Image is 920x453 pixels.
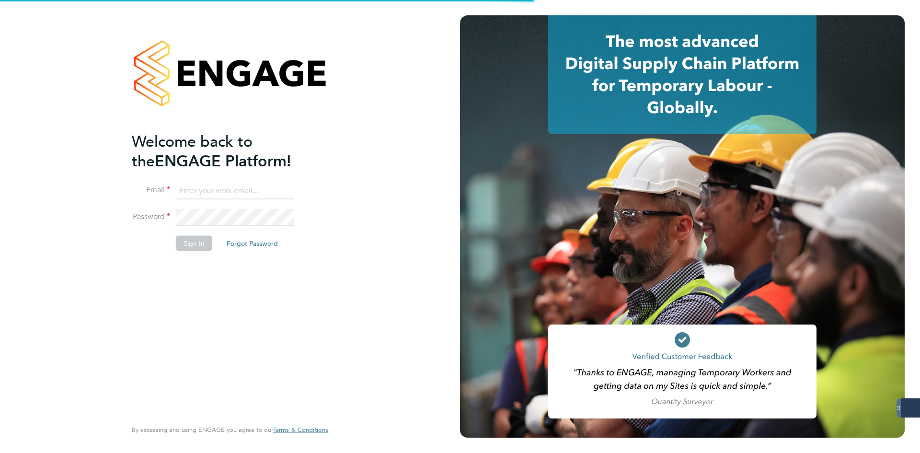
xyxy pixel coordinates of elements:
[176,182,294,199] input: Enter your work email...
[132,212,170,222] label: Password
[132,426,328,434] span: By accessing and using ENGAGE you agree to our
[273,426,328,434] a: Terms & Conditions
[273,426,328,434] span: Terms & Conditions
[219,236,286,251] button: Forgot Password
[132,185,170,195] label: Email
[132,131,319,171] h2: ENGAGE Platform!
[132,132,253,170] span: Welcome back to the
[176,236,212,251] button: Sign In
